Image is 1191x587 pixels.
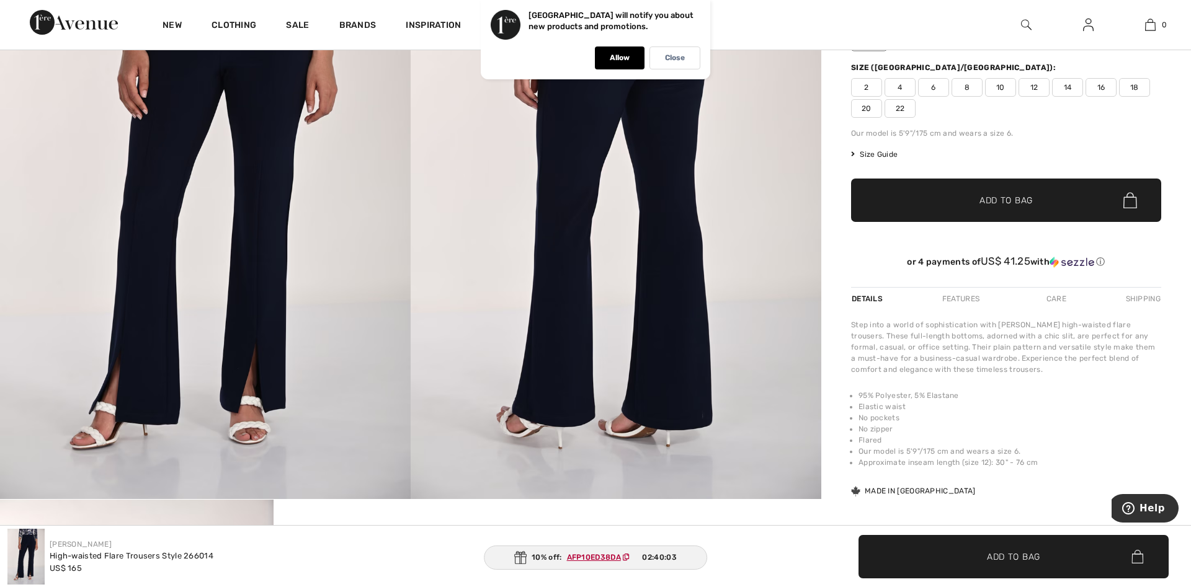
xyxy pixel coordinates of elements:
[163,20,182,33] a: New
[1021,17,1032,32] img: search the website
[885,99,916,118] span: 22
[1019,78,1050,97] span: 12
[7,529,45,585] img: High-Waisted Flare Trousers Style 266014
[529,11,694,31] p: [GEOGRAPHIC_DATA] will notify you about new products and promotions.
[514,551,527,564] img: Gift.svg
[1131,550,1143,563] img: Bag.svg
[859,412,1161,423] li: No pockets
[851,128,1161,139] div: Our model is 5'9"/175 cm and wears a size 6.
[859,457,1161,468] li: Approximate inseam length (size 12): 30" - 76 cm
[1120,17,1180,32] a: 0
[1123,192,1137,208] img: Bag.svg
[859,401,1161,412] li: Elastic waist
[610,53,630,63] p: Allow
[30,10,118,35] img: 1ère Avenue
[981,255,1030,267] span: US$ 41.25
[851,149,898,160] span: Size Guide
[1083,17,1094,32] img: My Info
[1073,17,1104,33] a: Sign In
[1119,78,1150,97] span: 18
[859,535,1169,578] button: Add to Bag
[50,550,213,562] div: High-waisted Flare Trousers Style 266014
[851,255,1161,268] div: or 4 payments of with
[286,20,309,33] a: Sale
[50,540,112,549] a: [PERSON_NAME]
[1050,257,1094,268] img: Sezzle
[642,552,676,563] span: 02:40:03
[1052,78,1083,97] span: 14
[1086,78,1117,97] span: 16
[859,390,1161,401] li: 95% Polyester, 5% Elastane
[212,20,256,33] a: Clothing
[932,288,990,310] div: Features
[851,179,1161,222] button: Add to Bag
[339,20,377,33] a: Brands
[50,563,82,573] span: US$ 165
[1036,288,1077,310] div: Care
[851,288,886,310] div: Details
[859,423,1161,435] li: No zipper
[952,78,983,97] span: 8
[985,78,1016,97] span: 10
[1112,494,1179,525] iframe: Opens a widget where you can find more information
[1162,19,1167,30] span: 0
[859,435,1161,446] li: Flared
[851,62,1058,73] div: Size ([GEOGRAPHIC_DATA]/[GEOGRAPHIC_DATA]):
[665,53,685,63] p: Close
[484,545,707,570] div: 10% off:
[979,194,1033,207] span: Add to Bag
[406,20,461,33] span: Inspiration
[1145,17,1156,32] img: My Bag
[987,550,1040,563] span: Add to Bag
[918,78,949,97] span: 6
[851,319,1161,375] div: Step into a world of sophistication with [PERSON_NAME] high-waisted flare trousers. These full-le...
[859,446,1161,457] li: Our model is 5'9"/175 cm and wears a size 6.
[1123,288,1161,310] div: Shipping
[851,255,1161,272] div: or 4 payments ofUS$ 41.25withSezzle Click to learn more about Sezzle
[851,78,882,97] span: 2
[885,78,916,97] span: 4
[851,99,882,118] span: 20
[851,485,976,497] div: Made in [GEOGRAPHIC_DATA]
[567,553,621,562] ins: AFP10ED38DA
